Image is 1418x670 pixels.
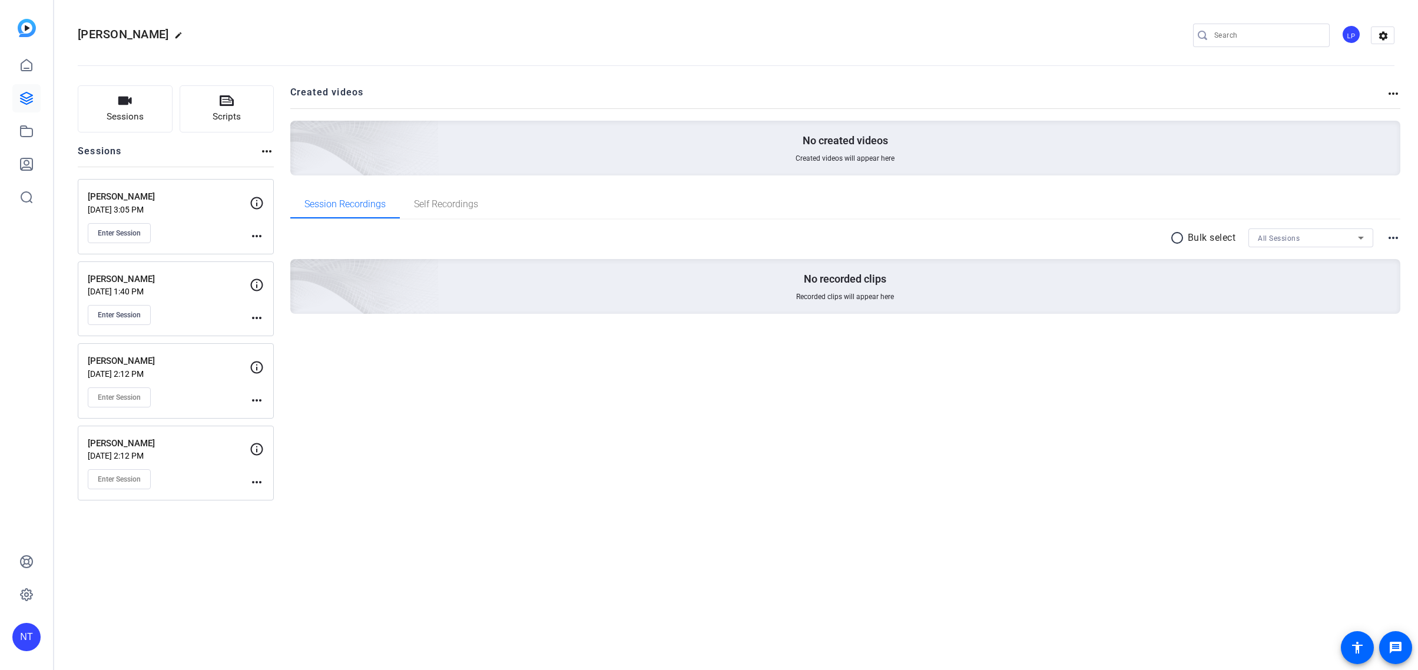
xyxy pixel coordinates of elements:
p: [PERSON_NAME] [88,437,250,450]
mat-icon: more_horiz [1386,87,1400,101]
span: Self Recordings [414,200,478,209]
p: Bulk select [1188,231,1236,245]
p: [PERSON_NAME] [88,190,250,204]
span: Created videos will appear here [796,154,894,163]
mat-icon: more_horiz [260,144,274,158]
div: NT [12,623,41,651]
p: No recorded clips [804,272,886,286]
img: Creted videos background [158,4,439,260]
mat-icon: more_horiz [250,393,264,407]
p: [PERSON_NAME] [88,354,250,368]
button: Sessions [78,85,173,132]
p: [DATE] 2:12 PM [88,451,250,460]
p: [DATE] 2:12 PM [88,369,250,379]
p: [DATE] 1:40 PM [88,287,250,296]
span: Sessions [107,110,144,124]
ngx-avatar: Leib Productions [1341,25,1362,45]
button: Enter Session [88,469,151,489]
mat-icon: edit [174,31,188,45]
span: Recorded clips will appear here [796,292,894,301]
p: No created videos [803,134,888,148]
div: LP [1341,25,1361,44]
mat-icon: accessibility [1350,641,1364,655]
span: [PERSON_NAME] [78,27,168,41]
span: Enter Session [98,393,141,402]
button: Enter Session [88,387,151,407]
mat-icon: more_horiz [250,229,264,243]
mat-icon: more_horiz [250,475,264,489]
img: embarkstudio-empty-session.png [158,142,439,398]
mat-icon: radio_button_unchecked [1170,231,1188,245]
button: Enter Session [88,305,151,325]
mat-icon: settings [1371,27,1395,45]
span: Scripts [213,110,241,124]
button: Enter Session [88,223,151,243]
span: Enter Session [98,475,141,484]
button: Scripts [180,85,274,132]
span: All Sessions [1258,234,1300,243]
h2: Created videos [290,85,1387,108]
span: Enter Session [98,228,141,238]
h2: Sessions [78,144,122,167]
span: Session Recordings [304,200,386,209]
mat-icon: message [1389,641,1403,655]
mat-icon: more_horiz [1386,231,1400,245]
img: blue-gradient.svg [18,19,36,37]
mat-icon: more_horiz [250,311,264,325]
span: Enter Session [98,310,141,320]
p: [PERSON_NAME] [88,273,250,286]
p: [DATE] 3:05 PM [88,205,250,214]
input: Search [1214,28,1320,42]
